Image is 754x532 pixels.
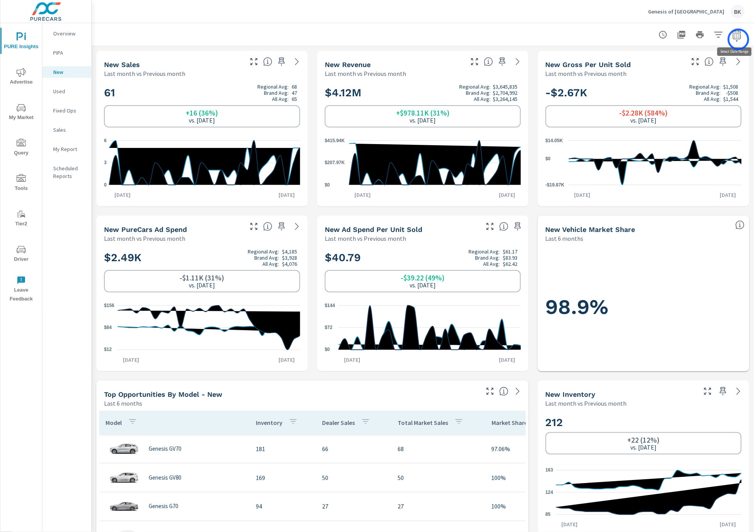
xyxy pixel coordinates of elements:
[631,117,657,124] p: vs. [DATE]
[325,160,345,166] text: $207.97K
[398,444,479,453] p: 68
[273,191,300,199] p: [DATE]
[3,276,40,304] span: Leave Feedback
[282,255,297,261] p: $3,928
[546,512,551,517] text: 85
[42,163,91,182] div: Scheduled Reports
[474,96,490,102] p: All Avg:
[325,225,422,233] h5: New Ad Spend Per Unit Sold
[546,60,631,69] h5: New Gross Per Unit Sold
[546,416,742,429] h2: 212
[104,303,114,308] text: $156
[492,502,559,511] p: 100%
[106,419,122,426] p: Model
[104,69,185,78] p: Last month vs Previous month
[325,248,521,267] h2: $40.79
[273,356,300,364] p: [DATE]
[3,32,40,51] span: PURE Insights
[631,444,657,451] p: vs. [DATE]
[275,55,288,68] span: Save this to your personalized report
[282,248,297,255] p: $4,185
[484,385,496,398] button: Make Fullscreen
[292,96,297,102] p: 65
[484,261,500,267] p: All Avg:
[398,473,479,482] p: 50
[339,356,366,364] p: [DATE]
[620,109,668,117] h6: -$2.28K (584%)
[492,419,527,426] p: Market Share
[42,66,91,78] div: New
[546,69,627,78] p: Last month vs Previous month
[109,437,139,460] img: glamour
[104,399,142,408] p: Last 6 months
[263,222,272,231] span: Total cost of media for all PureCars channels for the selected dealership group over the selected...
[546,225,635,233] h5: New Vehicle Market Share
[292,90,297,96] p: 47
[325,138,345,143] text: $415.94K
[272,96,289,102] p: All Avg:
[104,234,185,243] p: Last month vs Previous month
[499,222,509,231] span: Average cost of advertising per each vehicle sold at the dealer over the selected date range. The...
[42,86,91,97] div: Used
[104,84,300,102] h2: 61
[104,390,222,398] h5: Top Opportunities by Model - New
[702,385,714,398] button: Make Fullscreen
[104,138,107,143] text: 6
[104,182,107,188] text: 0
[484,57,493,66] span: Total sales revenue over the selected date range. [Source: This data is sourced from the dealer’s...
[256,473,310,482] p: 169
[546,468,553,473] text: 163
[53,49,85,57] p: PIPA
[257,84,289,90] p: Regional Avg:
[292,84,297,90] p: 68
[291,220,303,233] a: See more details in report
[42,105,91,116] div: Fixed Ops
[256,444,310,453] p: 181
[546,138,563,143] text: $14.05K
[724,84,739,90] p: $1,508
[398,419,448,426] p: Total Market Sales
[731,5,745,18] div: BK
[410,117,436,124] p: vs. [DATE]
[628,436,660,444] h6: +22 (12%)
[726,90,739,96] p: -$508
[484,220,496,233] button: Make Fullscreen
[53,145,85,153] p: My Report
[118,356,145,364] p: [DATE]
[3,103,40,122] span: My Market
[569,191,596,199] p: [DATE]
[494,356,521,364] p: [DATE]
[149,445,181,452] p: Genesis GV70
[3,210,40,228] span: Tier2
[104,225,187,233] h5: New PureCars Ad Spend
[692,27,708,42] button: Print Report
[717,385,729,398] span: Save this to your personalized report
[546,234,584,243] p: Last 6 months
[546,294,742,320] h1: 98.9%
[717,55,729,68] span: Save this to your personalized report
[255,255,279,261] p: Brand Avg:
[512,220,524,233] span: Save this to your personalized report
[410,282,436,289] p: vs. [DATE]
[42,28,91,39] div: Overview
[696,90,721,96] p: Brand Avg:
[104,325,112,331] text: $84
[322,502,385,511] p: 27
[256,419,282,426] p: Inventory
[546,156,551,162] text: $0
[546,182,565,188] text: -$19.87K
[715,191,742,199] p: [DATE]
[109,191,136,199] p: [DATE]
[469,248,500,255] p: Regional Avg:
[475,255,500,261] p: Brand Avg:
[189,282,215,289] p: vs. [DATE]
[492,444,559,453] p: 97.06%
[503,248,518,255] p: $61.17
[53,30,85,37] p: Overview
[3,139,40,158] span: Query
[53,87,85,95] p: Used
[732,385,745,398] a: See more details in report
[3,174,40,193] span: Tools
[42,143,91,155] div: My Report
[466,90,490,96] p: Brand Avg:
